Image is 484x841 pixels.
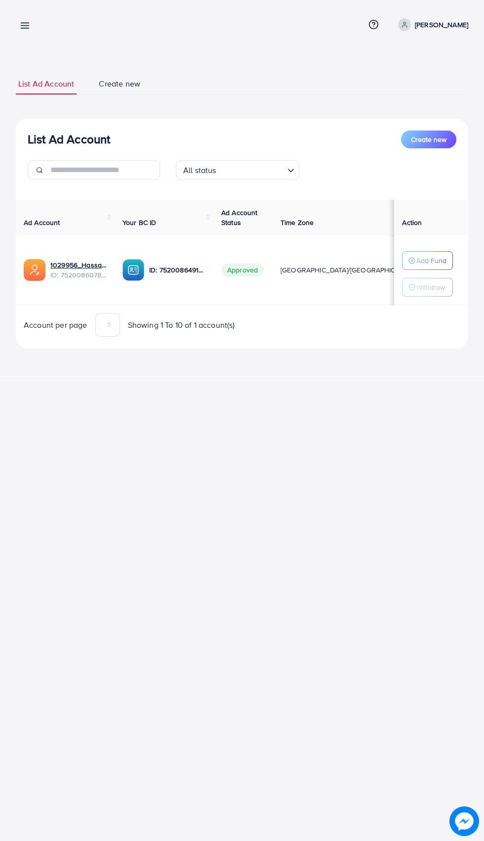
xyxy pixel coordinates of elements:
[402,218,422,227] span: Action
[99,78,140,89] span: Create new
[28,132,110,146] h3: List Ad Account
[50,260,107,280] div: <span class='underline'>1029956_Hassam_1750906624197</span></br>7520086078024515591
[24,218,60,227] span: Ad Account
[221,208,258,227] span: Ad Account Status
[402,278,453,297] button: Withdraw
[122,259,144,281] img: ic-ba-acc.ded83a64.svg
[18,78,74,89] span: List Ad Account
[394,18,468,31] a: [PERSON_NAME]
[415,19,468,31] p: [PERSON_NAME]
[402,251,453,270] button: Add Fund
[128,319,235,331] span: Showing 1 To 10 of 1 account(s)
[219,161,283,177] input: Search for option
[221,264,264,276] span: Approved
[416,281,445,293] p: Withdraw
[449,806,479,836] img: image
[50,260,107,270] a: 1029956_Hassam_1750906624197
[416,255,446,266] p: Add Fund
[24,259,45,281] img: ic-ads-acc.e4c84228.svg
[401,131,456,148] button: Create new
[281,265,418,275] span: [GEOGRAPHIC_DATA]/[GEOGRAPHIC_DATA]
[50,270,107,280] span: ID: 7520086078024515591
[122,218,157,227] span: Your BC ID
[149,264,205,276] p: ID: 7520086491469692945
[181,163,218,177] span: All status
[24,319,87,331] span: Account per page
[281,218,314,227] span: Time Zone
[411,134,446,144] span: Create new
[176,160,299,180] div: Search for option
